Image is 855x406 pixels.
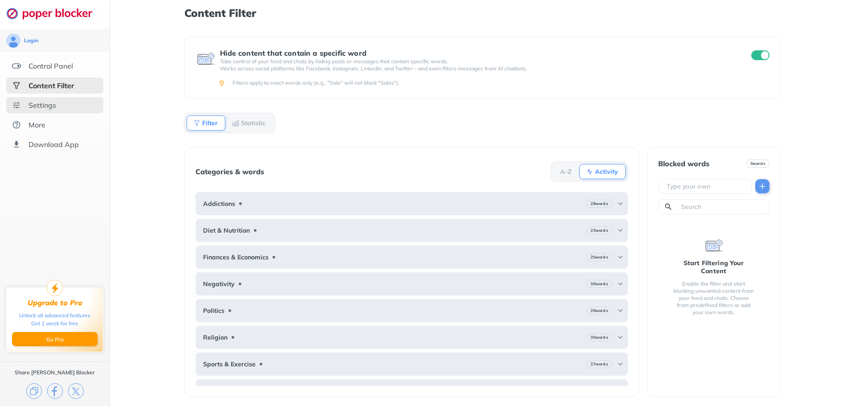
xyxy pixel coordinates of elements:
div: Unlock all advanced features [19,312,90,320]
b: A-Z [560,169,572,174]
img: social-selected.svg [12,81,21,90]
img: about.svg [12,120,21,129]
div: Start Filtering Your Content [672,259,755,275]
div: Share [PERSON_NAME] Blocker [15,369,95,376]
b: 26 words [590,308,608,314]
b: Finances & Economics [203,254,269,261]
b: Negativity [203,280,235,287]
b: Addictions [203,200,235,207]
b: 25 words [590,254,608,260]
div: Login [24,37,38,44]
div: Filters apply to exact words only (e.g., "Sale" will not block "Sales"). [232,79,768,86]
input: Type your own [666,182,748,191]
div: Hide content that contain a specific word [220,49,735,57]
input: Search [680,202,765,211]
button: Go Pro [12,332,98,346]
div: Download App [28,140,79,149]
b: Diet & Nutrition [203,227,250,234]
img: Activity [586,168,593,175]
p: Works across social platforms like Facebook, Instagram, LinkedIn, and Twitter – and even filters ... [220,65,735,72]
div: Upgrade to Pro [28,299,82,307]
div: Control Panel [28,62,73,70]
div: Enable the filter and start blocking unwanted content from your feed and chats. Choose from prede... [672,280,755,316]
div: Content Filter [28,81,74,90]
b: 30 words [590,334,608,340]
p: Take control of your feed and chats by hiding posts or messages that contain specific words. [220,58,735,65]
div: Get 1 week for free [31,320,78,328]
b: Statistic [241,120,265,126]
div: Blocked words [658,160,709,168]
h1: Content Filter [184,7,780,19]
b: 29 words [590,201,608,207]
b: 30 words [590,281,608,287]
b: 0 words [750,160,765,167]
div: Settings [28,101,56,110]
img: copy.svg [26,383,42,399]
div: Categories & words [195,168,264,176]
b: 27 words [590,361,608,367]
img: logo-webpage.svg [6,7,102,20]
img: facebook.svg [47,383,63,399]
img: download-app.svg [12,140,21,149]
b: Religion [203,334,228,341]
img: upgrade-to-pro.svg [47,280,63,296]
b: Activity [595,169,618,174]
img: x.svg [68,383,84,399]
b: Sports & Exercise [203,361,256,368]
b: Politics [203,307,224,314]
img: Filter [193,119,200,127]
img: Statistic [232,119,239,127]
b: Filter [202,120,218,126]
div: More [28,120,45,129]
b: 23 words [590,227,608,234]
img: features.svg [12,62,21,70]
img: settings.svg [12,101,21,110]
img: avatar.svg [6,33,20,48]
